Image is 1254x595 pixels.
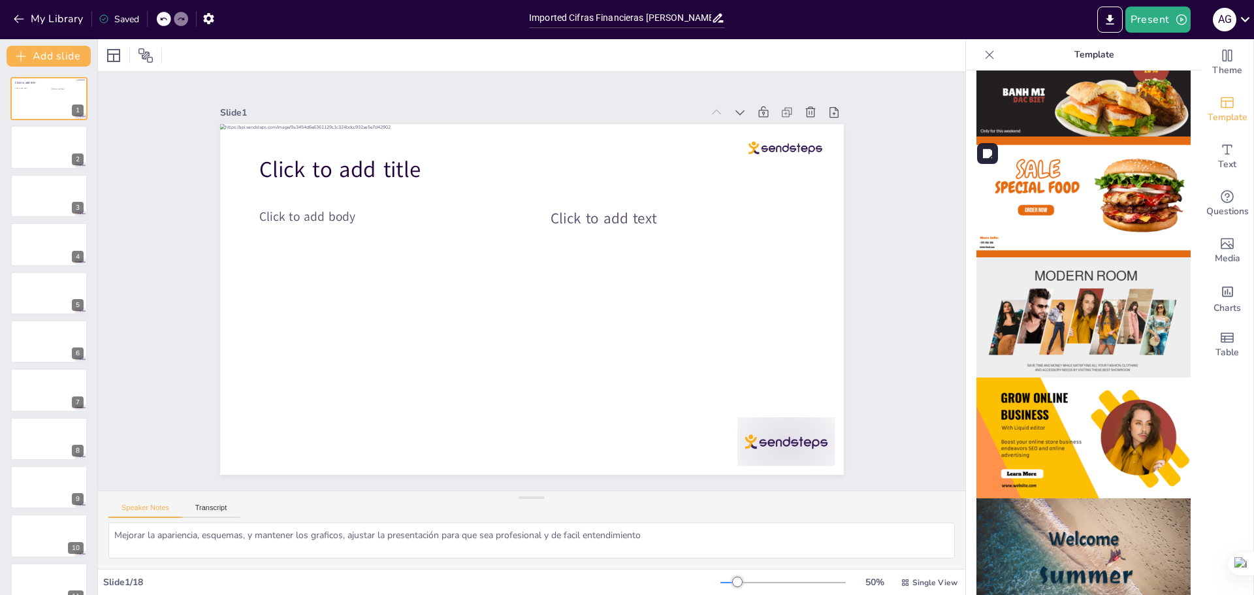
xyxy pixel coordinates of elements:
div: 1 [72,105,84,116]
button: My Library [10,8,89,29]
div: 5 [10,272,88,315]
div: 4 [72,251,84,263]
div: 9 [72,493,84,505]
div: 6 [72,347,84,359]
img: thumb-4.png [976,378,1191,498]
span: Text [1218,157,1236,172]
span: Theme [1212,63,1242,78]
textarea: Mejorar la apariencia, esquemas, y mantener los graficos, ajustar la presentación para que sea pr... [108,523,955,558]
div: 8 [10,417,88,460]
div: 8 [72,445,84,457]
button: A G [1213,7,1236,33]
div: Add a table [1201,321,1253,368]
p: Template [1000,39,1188,71]
div: 10 [68,542,84,554]
div: 3 [10,174,88,217]
div: Slide 1 / 18 [103,576,720,588]
span: Click to add text [551,208,656,229]
span: Click to add body [15,88,27,89]
div: 5 [72,299,84,311]
div: Add ready made slides [1201,86,1253,133]
div: Get real-time input from your audience [1201,180,1253,227]
div: 6 [10,320,88,363]
span: Table [1215,346,1239,360]
div: 10 [10,514,88,557]
button: Transcript [182,504,240,518]
input: Insert title [529,8,711,27]
span: Click to add body [259,208,355,225]
img: thumb-2.png [976,137,1191,257]
div: A G [1213,8,1236,31]
button: Export to PowerPoint [1097,7,1123,33]
div: 1 [10,77,88,120]
div: Add text boxes [1201,133,1253,180]
span: Click to add title [259,154,421,184]
span: Charts [1214,301,1241,315]
div: Add charts and graphs [1201,274,1253,321]
div: 2 [10,125,88,169]
div: Slide 1 [220,106,703,119]
img: thumb-1.png [976,16,1191,137]
img: thumb-3.png [976,257,1191,378]
div: Add images, graphics, shapes or video [1201,227,1253,274]
div: 4 [10,223,88,266]
span: Questions [1206,204,1249,219]
span: Click to add title [15,81,35,85]
span: Single View [912,577,957,588]
div: 9 [10,466,88,509]
div: Layout [103,45,124,66]
div: 7 [10,368,88,411]
button: Present [1125,7,1191,33]
span: Template [1208,110,1247,125]
button: Speaker Notes [108,504,182,518]
span: Media [1215,251,1240,266]
div: 3 [72,202,84,214]
div: 7 [72,396,84,408]
span: Position [138,48,153,63]
div: Change the overall theme [1201,39,1253,86]
div: Saved [99,13,139,25]
div: 50 % [859,576,890,588]
button: Add slide [7,46,91,67]
div: 2 [72,153,84,165]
